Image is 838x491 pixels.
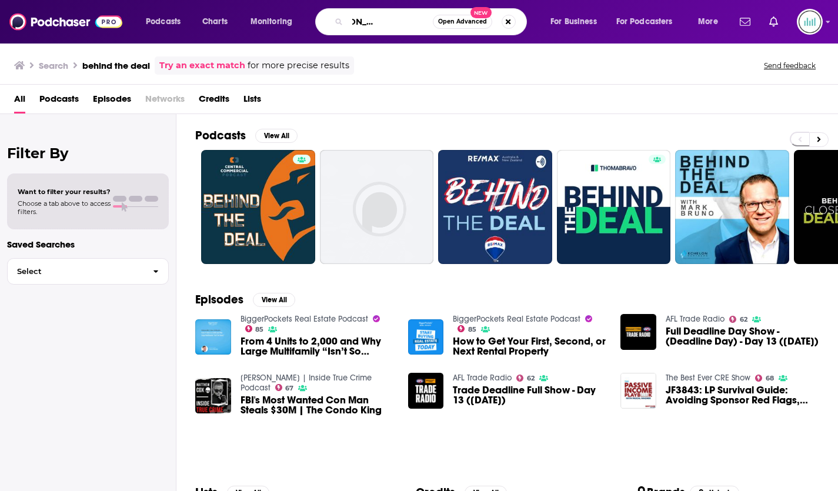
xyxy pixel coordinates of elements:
span: 62 [740,317,747,322]
h3: behind the deal [82,60,150,71]
a: Try an exact match [159,59,245,72]
a: Podcasts [39,89,79,113]
button: open menu [242,12,308,31]
a: 67 [275,384,294,391]
img: Trade Deadline Full Show - Day 13 (18/10/23) [408,373,444,409]
img: Full Deadline Day Show - (Deadline Day) - Day 13 (12/10/22) [620,314,656,350]
button: open menu [609,12,690,31]
span: Podcasts [146,14,181,30]
span: 85 [255,327,263,332]
a: AFL Trade Radio [666,314,725,324]
span: For Podcasters [616,14,673,30]
h2: Filter By [7,145,169,162]
button: open menu [542,12,612,31]
div: Search podcasts, credits, & more... [326,8,538,35]
img: JF3843: LP Survival Guide: Avoiding Sponsor Red Flags, Verifying Track Records, & Building Multi-... [620,373,656,409]
a: Show notifications dropdown [735,12,755,32]
img: From 4 Units to 2,000 and Why Large Multifamily “Isn’t So Scary” [195,319,231,355]
a: Lists [243,89,261,113]
a: From 4 Units to 2,000 and Why Large Multifamily “Isn’t So Scary” [241,336,394,356]
span: Trade Deadline Full Show - Day 13 ([DATE]) [453,385,606,405]
button: open menu [690,12,733,31]
span: Choose a tab above to access filters. [18,199,111,216]
button: View All [253,293,295,307]
a: BiggerPockets Real Estate Podcast [453,314,580,324]
a: Trade Deadline Full Show - Day 13 (18/10/23) [453,385,606,405]
input: Search podcasts, credits, & more... [348,12,433,31]
img: User Profile [797,9,823,35]
img: How to Get Your First, Second, or Next Rental Property [408,319,444,355]
a: All [14,89,25,113]
span: Networks [145,89,185,113]
a: 85 [458,325,476,332]
a: Charts [195,12,235,31]
a: How to Get Your First, Second, or Next Rental Property [453,336,606,356]
a: Full Deadline Day Show - (Deadline Day) - Day 13 (12/10/22) [666,326,819,346]
a: 62 [516,375,535,382]
span: Open Advanced [438,19,487,25]
h2: Episodes [195,292,243,307]
span: Select [8,268,143,275]
button: Open AdvancedNew [433,15,492,29]
a: 85 [245,325,264,332]
span: Full Deadline Day Show - (Deadline Day) - Day 13 ([DATE]) [666,326,819,346]
span: Logged in as podglomerate [797,9,823,35]
a: Credits [199,89,229,113]
button: Send feedback [760,61,819,71]
span: New [470,7,492,18]
img: Podchaser - Follow, Share and Rate Podcasts [9,11,122,33]
h2: Podcasts [195,128,246,143]
span: Want to filter your results? [18,188,111,196]
a: EpisodesView All [195,292,295,307]
span: Charts [202,14,228,30]
img: FBI's Most Wanted Con Man Steals $30M | The Condo King [195,378,231,414]
a: FBI's Most Wanted Con Man Steals $30M | The Condo King [241,395,394,415]
a: AFL Trade Radio [453,373,512,383]
span: 62 [527,376,535,381]
a: Episodes [93,89,131,113]
span: for more precise results [248,59,349,72]
a: BiggerPockets Real Estate Podcast [241,314,368,324]
span: 67 [285,386,293,391]
a: Show notifications dropdown [764,12,783,32]
button: Show profile menu [797,9,823,35]
span: 68 [766,376,774,381]
h3: Search [39,60,68,71]
span: For Business [550,14,597,30]
span: More [698,14,718,30]
button: open menu [138,12,196,31]
a: JF3843: LP Survival Guide: Avoiding Sponsor Red Flags, Verifying Track Records, & Building Multi-... [666,385,819,405]
a: 68 [755,375,774,382]
a: PodcastsView All [195,128,298,143]
span: Monitoring [251,14,292,30]
a: Matthew Cox | Inside True Crime Podcast [241,373,372,393]
p: Saved Searches [7,239,169,250]
a: The Best Ever CRE Show [666,373,750,383]
a: 62 [729,316,747,323]
span: 85 [468,327,476,332]
button: Select [7,258,169,285]
button: View All [255,129,298,143]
